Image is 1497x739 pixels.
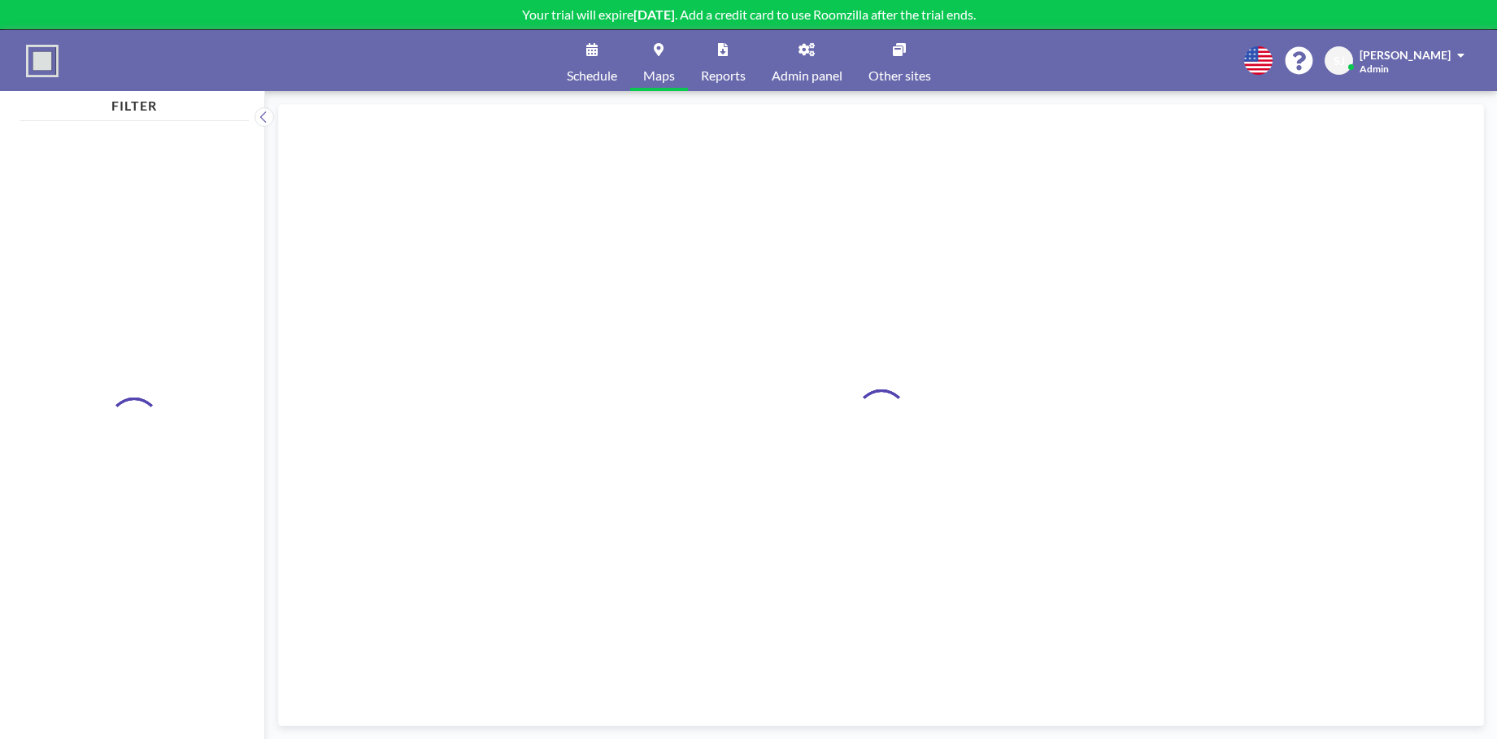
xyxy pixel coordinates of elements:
[20,91,249,114] h4: FILTER
[1360,48,1451,62] span: [PERSON_NAME]
[701,69,746,82] span: Reports
[1334,54,1345,68] span: SJ
[759,30,855,91] a: Admin panel
[868,69,931,82] span: Other sites
[1360,63,1389,75] span: Admin
[633,7,675,22] b: [DATE]
[643,69,675,82] span: Maps
[630,30,688,91] a: Maps
[772,69,842,82] span: Admin panel
[26,45,59,77] img: organization-logo
[855,30,944,91] a: Other sites
[567,69,617,82] span: Schedule
[554,30,630,91] a: Schedule
[688,30,759,91] a: Reports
